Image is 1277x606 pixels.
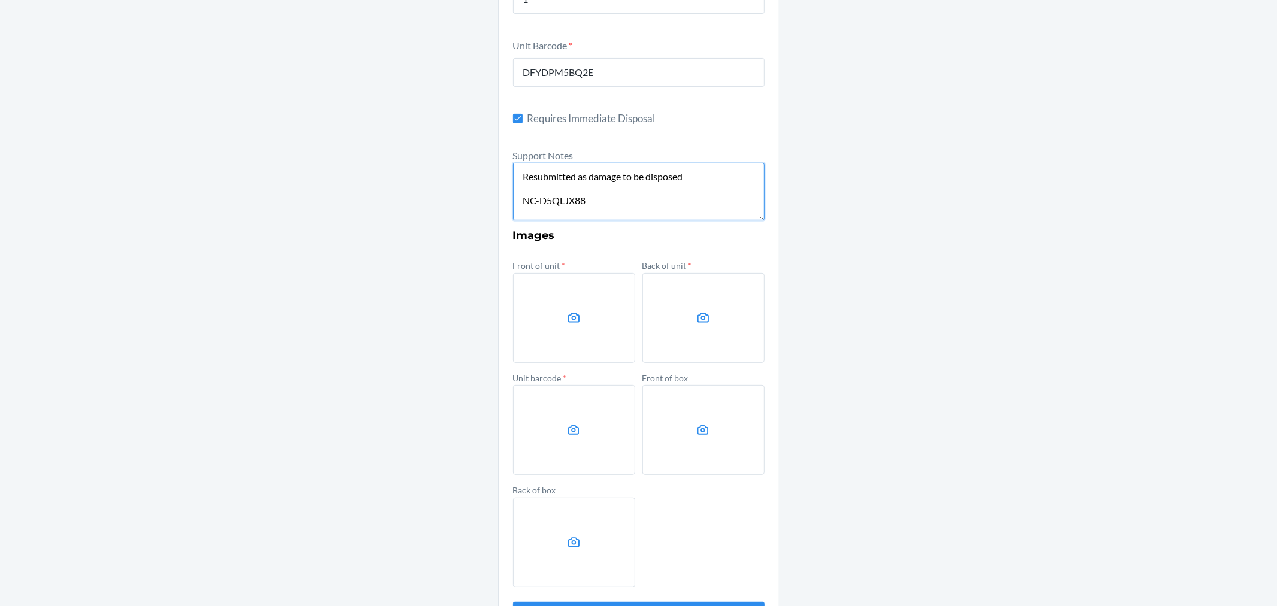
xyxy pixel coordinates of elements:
[513,228,765,243] h3: Images
[513,373,567,383] label: Unit barcode
[513,40,573,51] label: Unit Barcode
[513,485,556,495] label: Back of box
[642,373,688,383] label: Front of box
[513,150,574,161] label: Support Notes
[513,114,523,123] input: Requires Immediate Disposal
[513,260,566,271] label: Front of unit
[642,260,692,271] label: Back of unit
[527,111,765,126] span: Requires Immediate Disposal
